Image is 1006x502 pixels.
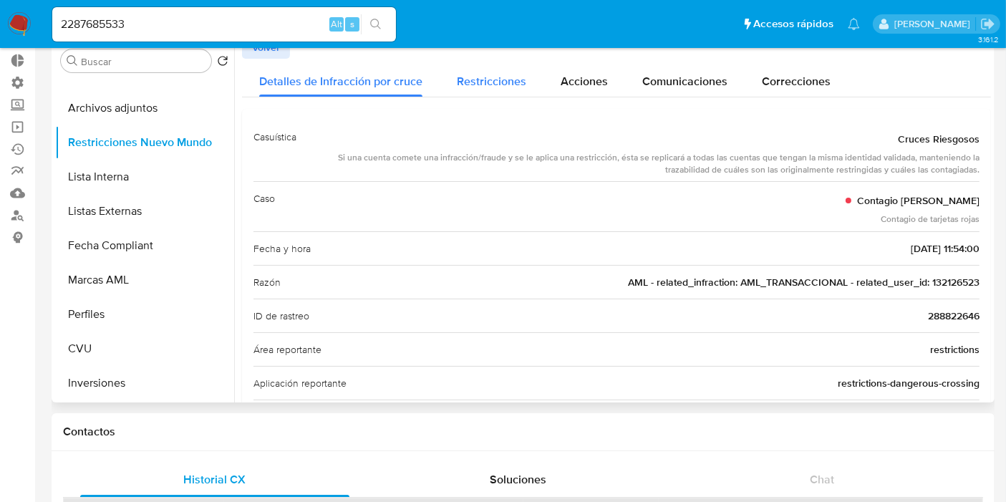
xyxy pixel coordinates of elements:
input: Buscar usuario o caso... [52,15,396,34]
span: 3.161.2 [978,34,999,45]
button: Restricciones Nuevo Mundo [55,125,234,160]
button: Volver al orden por defecto [217,55,228,71]
span: Accesos rápidos [753,16,833,32]
span: Chat [810,471,834,488]
button: Inversiones [55,366,234,400]
span: s [350,17,354,31]
span: Soluciones [490,471,547,488]
h1: Contactos [63,425,983,439]
button: Perfiles [55,297,234,332]
a: Notificaciones [848,18,860,30]
button: Fecha Compliant [55,228,234,263]
button: search-icon [361,14,390,34]
button: Archivos adjuntos [55,91,234,125]
button: Lista Interna [55,160,234,194]
button: Buscar [67,55,78,67]
span: Historial CX [184,471,246,488]
span: Alt [331,17,342,31]
input: Buscar [81,55,205,68]
p: ignacio.bagnardi@mercadolibre.com [894,17,975,31]
a: Salir [980,16,995,32]
button: IV Challenges [55,400,234,435]
button: Marcas AML [55,263,234,297]
button: Listas Externas [55,194,234,228]
button: CVU [55,332,234,366]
